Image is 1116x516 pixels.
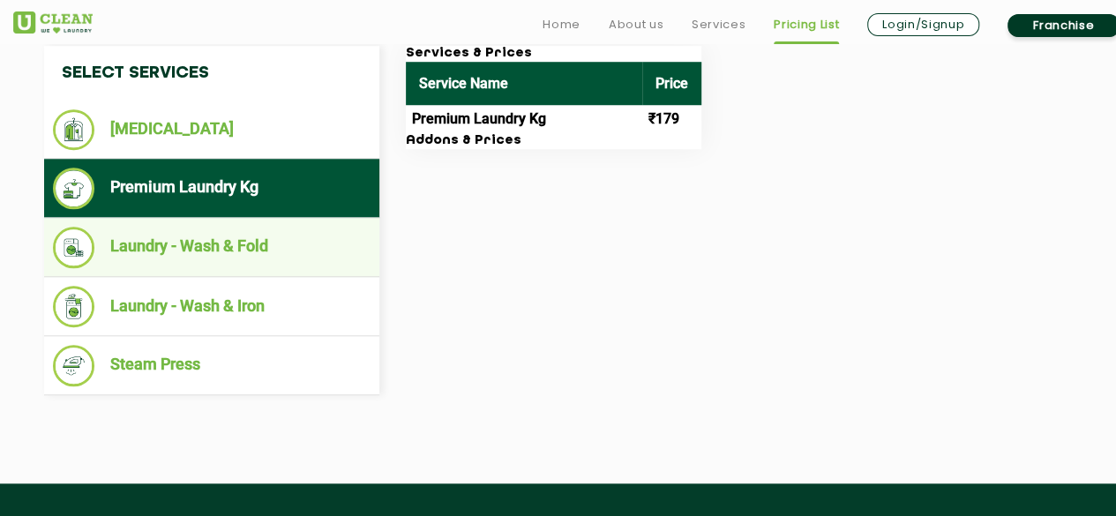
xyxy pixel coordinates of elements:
th: Service Name [406,62,642,105]
a: Pricing List [774,14,839,35]
img: Steam Press [53,345,94,386]
img: Dry Cleaning [53,109,94,150]
img: Laundry - Wash & Fold [53,227,94,268]
a: Services [692,14,745,35]
img: Laundry - Wash & Iron [53,286,94,327]
img: Premium Laundry Kg [53,168,94,209]
li: Laundry - Wash & Fold [53,227,371,268]
th: Price [642,62,701,105]
td: ₹179 [642,105,701,133]
li: [MEDICAL_DATA] [53,109,371,150]
td: Premium Laundry Kg [406,105,642,133]
li: Laundry - Wash & Iron [53,286,371,327]
a: About us [609,14,663,35]
h3: Addons & Prices [406,133,701,149]
li: Steam Press [53,345,371,386]
h4: Select Services [44,46,379,101]
a: Login/Signup [867,13,979,36]
li: Premium Laundry Kg [53,168,371,209]
img: UClean Laundry and Dry Cleaning [13,11,93,34]
h3: Services & Prices [406,46,701,62]
a: Home [543,14,580,35]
